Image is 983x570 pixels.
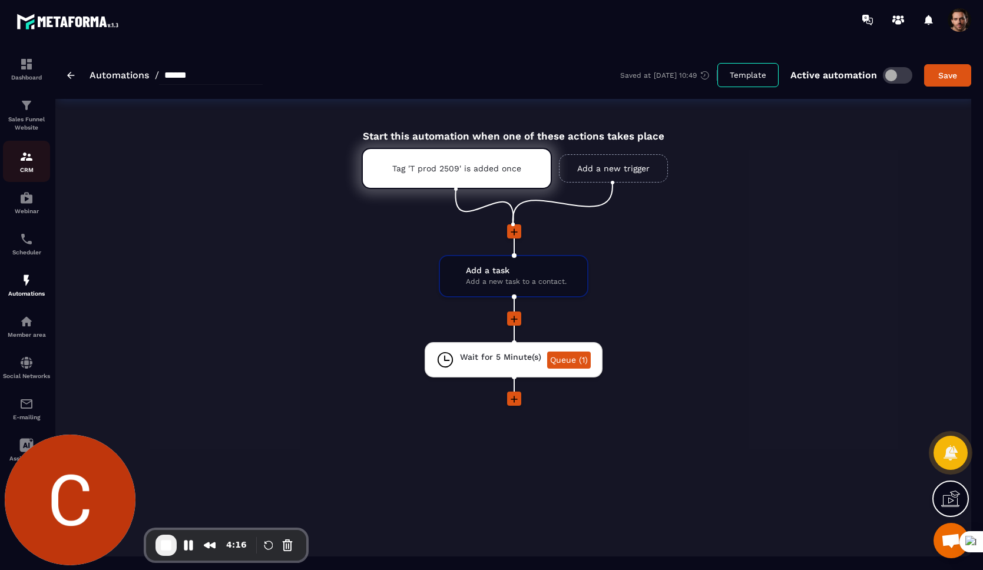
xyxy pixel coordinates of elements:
span: Add a task [466,265,567,276]
p: Assistant AI [3,455,50,462]
button: Save [924,64,971,87]
p: Tag 'T prod 2509' is added once [392,164,521,173]
a: social-networksocial-networkSocial Networks [3,347,50,388]
p: Accounting [3,496,50,503]
a: Add a new trigger [559,154,668,183]
p: Dashboard [3,74,50,81]
div: Start this automation when one of these actions takes place [332,117,695,142]
a: formationformationSales Funnel Website [3,90,50,141]
div: Saved at [620,70,717,81]
img: automations [19,314,34,329]
a: emailemailE-mailing [3,388,50,429]
a: automationsautomationsMember area [3,306,50,347]
a: schedulerschedulerScheduler [3,223,50,264]
span: Wait for 5 Minute(s) [460,352,541,363]
img: logo [16,11,123,32]
a: Queue (1) [547,352,591,369]
img: social-network [19,356,34,370]
img: formation [19,98,34,112]
div: Save [932,69,964,81]
img: automations [19,273,34,287]
p: Active automation [790,69,877,81]
p: E-mailing [3,414,50,420]
a: automationsautomationsAutomations [3,264,50,306]
a: accountantaccountantAccounting [3,470,50,512]
img: formation [19,57,34,71]
a: formationformationDashboard [3,48,50,90]
a: automationsautomationsWebinar [3,182,50,223]
img: arrow [67,72,75,79]
p: Member area [3,332,50,338]
p: Sales Funnel Website [3,115,50,132]
a: formationformationCRM [3,141,50,182]
a: Assistant AI [3,429,50,470]
span: Add a new task to a contact. [466,276,567,287]
img: formation [19,150,34,164]
img: automations [19,191,34,205]
p: Webinar [3,208,50,214]
p: Social Networks [3,373,50,379]
a: Automations [90,69,149,81]
p: CRM [3,167,50,173]
div: Mở cuộc trò chuyện [934,523,969,558]
img: email [19,397,34,411]
p: Scheduler [3,249,50,256]
span: / [155,69,159,81]
p: [DATE] 10:49 [654,71,697,79]
img: scheduler [19,232,34,246]
button: Template [717,63,779,87]
p: Automations [3,290,50,297]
